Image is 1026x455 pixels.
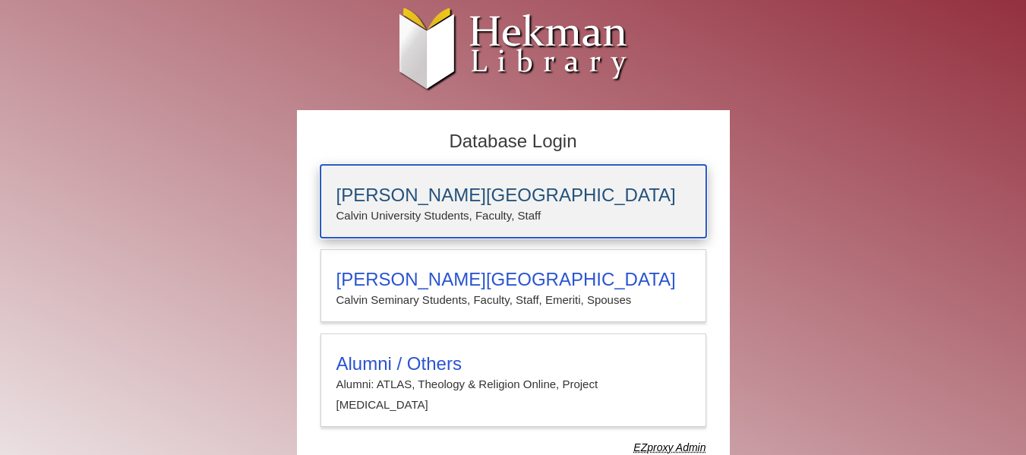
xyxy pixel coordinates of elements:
[336,269,690,290] h3: [PERSON_NAME][GEOGRAPHIC_DATA]
[336,353,690,374] h3: Alumni / Others
[336,290,690,310] p: Calvin Seminary Students, Faculty, Staff, Emeriti, Spouses
[320,249,706,322] a: [PERSON_NAME][GEOGRAPHIC_DATA]Calvin Seminary Students, Faculty, Staff, Emeriti, Spouses
[336,206,690,226] p: Calvin University Students, Faculty, Staff
[336,185,690,206] h3: [PERSON_NAME][GEOGRAPHIC_DATA]
[336,374,690,415] p: Alumni: ATLAS, Theology & Religion Online, Project [MEDICAL_DATA]
[336,353,690,415] summary: Alumni / OthersAlumni: ATLAS, Theology & Religion Online, Project [MEDICAL_DATA]
[313,126,714,157] h2: Database Login
[320,165,706,238] a: [PERSON_NAME][GEOGRAPHIC_DATA]Calvin University Students, Faculty, Staff
[633,441,706,453] dfn: Use Alumni login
